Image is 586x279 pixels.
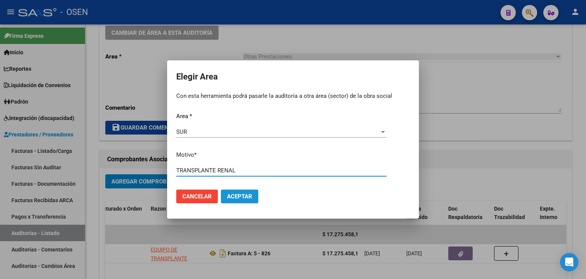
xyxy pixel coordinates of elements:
span: SUR [176,128,187,135]
span: Cancelar [182,193,212,200]
h2: Elegir Area [176,70,410,84]
p: Con esta herramienta podrá pasarle la auditoría a otra área (sector) de la obra social [176,92,410,101]
div: Open Intercom Messenger [560,253,578,271]
button: Cancelar [176,190,218,203]
button: Aceptar [221,190,258,203]
span: Aceptar [227,193,252,200]
p: Area * [176,112,410,121]
p: Motivo [176,151,410,159]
